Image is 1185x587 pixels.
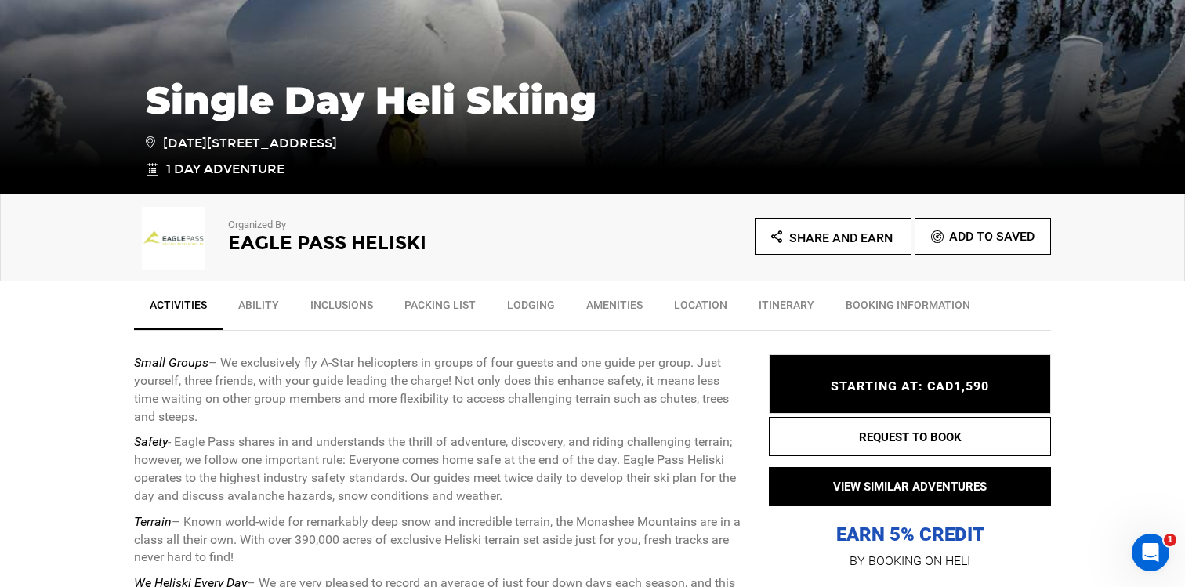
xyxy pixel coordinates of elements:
[1132,534,1169,571] iframe: Intercom live chat
[491,289,571,328] a: Lodging
[134,289,223,330] a: Activities
[830,289,986,328] a: BOOKING INFORMATION
[134,355,208,370] em: Small Groups
[769,467,1051,506] button: VIEW SIMILAR ADVENTURES
[658,289,743,328] a: Location
[134,433,745,505] p: - Eagle Pass shares in and understands the thrill of adventure, discovery, and riding challenging...
[295,289,389,328] a: Inclusions
[223,289,295,328] a: Ability
[146,79,1039,121] h1: Single Day Heli Skiing
[166,161,284,179] span: 1 Day Adventure
[769,366,1051,547] p: EARN 5% CREDIT
[831,379,989,393] span: STARTING AT: CAD1,590
[1164,534,1176,546] span: 1
[949,229,1035,244] span: Add To Saved
[769,550,1051,572] p: BY BOOKING ON HELI
[571,289,658,328] a: Amenities
[134,514,172,529] em: Terrain
[134,513,745,567] p: – Known world-wide for remarkably deep snow and incredible terrain, the Monashee Mountains are in...
[743,289,830,328] a: Itinerary
[134,207,212,270] img: bce35a57f002339d0472b514330e267c.png
[389,289,491,328] a: Packing List
[134,434,168,449] em: Safety
[789,230,893,245] span: Share and Earn
[228,218,549,233] p: Organized By
[228,233,549,253] h2: Eagle Pass Heliski
[134,354,745,426] p: – We exclusively fly A-Star helicopters in groups of four guests and one guide per group. Just yo...
[769,417,1051,456] button: REQUEST TO BOOK
[146,133,337,153] span: [DATE][STREET_ADDRESS]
